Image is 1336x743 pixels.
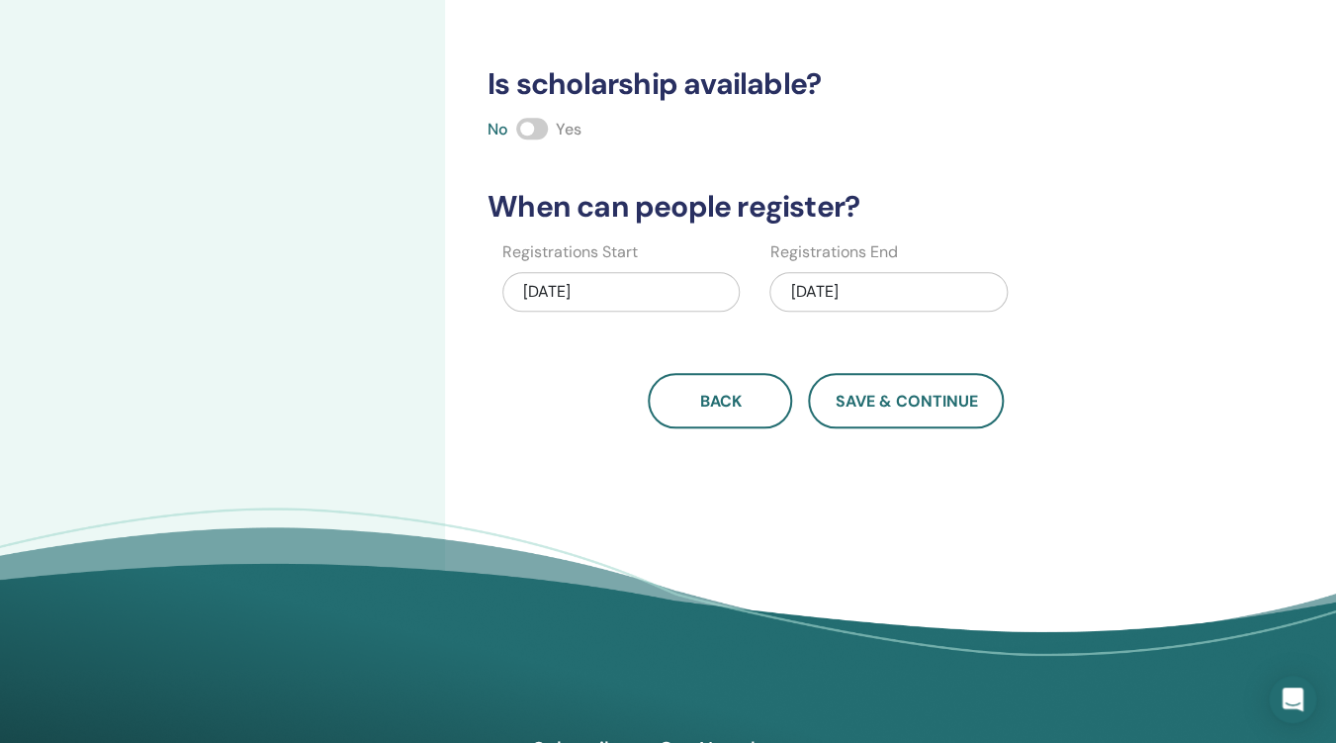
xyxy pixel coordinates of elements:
span: Yes [556,119,581,139]
button: Save & Continue [808,373,1004,428]
span: Back [699,391,741,412]
button: Back [648,373,792,428]
label: Registrations Start [502,240,638,264]
div: [DATE] [502,272,740,312]
label: Registrations End [769,240,897,264]
h3: Is scholarship available? [476,66,1177,102]
h3: When can people register? [476,189,1177,225]
span: No [488,119,508,139]
span: Save & Continue [835,391,977,412]
div: [DATE] [769,272,1007,312]
div: Open Intercom Messenger [1269,676,1316,723]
